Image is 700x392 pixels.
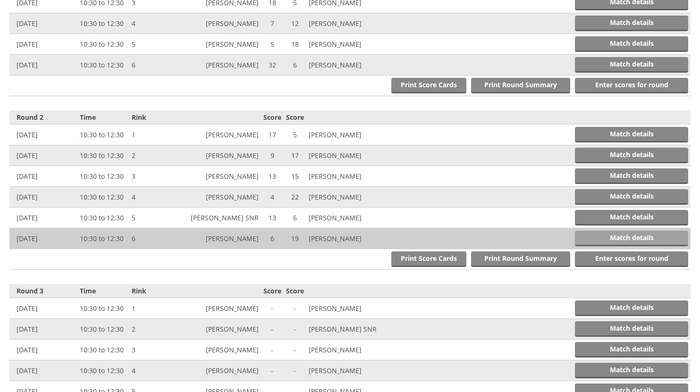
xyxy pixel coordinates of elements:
[9,340,77,360] td: [DATE]
[9,298,77,319] td: [DATE]
[77,110,129,125] th: Time
[575,231,688,246] a: Match details
[284,187,306,208] td: 22
[575,189,688,205] a: Match details
[261,34,284,55] td: 5
[284,13,306,34] td: 12
[284,298,306,319] td: -
[129,125,179,145] td: 1
[9,208,77,228] td: [DATE]
[391,251,466,267] a: Print Score Cards
[284,319,306,340] td: -
[284,340,306,360] td: -
[306,13,388,34] td: [PERSON_NAME]
[77,166,129,187] td: 10:30 to 12:30
[284,110,306,125] th: Score
[77,360,129,381] td: 10:30 to 12:30
[77,187,129,208] td: 10:30 to 12:30
[77,208,129,228] td: 10:30 to 12:30
[261,13,284,34] td: 7
[77,284,129,298] th: Time
[77,55,129,75] td: 10:30 to 12:30
[575,127,688,142] a: Match details
[261,110,284,125] th: Score
[471,251,570,267] a: Print Round Summary
[9,55,77,75] td: [DATE]
[129,187,179,208] td: 4
[391,78,466,93] a: Print Score Cards
[306,125,388,145] td: [PERSON_NAME]
[575,363,688,378] a: Match details
[9,110,77,125] th: Round 2
[9,360,77,381] td: [DATE]
[306,166,388,187] td: [PERSON_NAME]
[261,145,284,166] td: 9
[77,34,129,55] td: 10:30 to 12:30
[129,55,179,75] td: 6
[284,125,306,145] td: 5
[261,319,284,340] td: -
[306,208,388,228] td: [PERSON_NAME]
[306,187,388,208] td: [PERSON_NAME]
[9,284,77,298] th: Round 3
[306,360,388,381] td: [PERSON_NAME]
[575,168,688,184] a: Match details
[284,228,306,249] td: 19
[261,340,284,360] td: -
[261,187,284,208] td: 4
[306,319,388,340] td: [PERSON_NAME] SNR
[179,145,261,166] td: [PERSON_NAME]
[9,228,77,249] td: [DATE]
[129,208,179,228] td: 5
[284,34,306,55] td: 18
[261,284,284,298] th: Score
[306,34,388,55] td: [PERSON_NAME]
[179,125,261,145] td: [PERSON_NAME]
[306,228,388,249] td: [PERSON_NAME]
[261,298,284,319] td: -
[77,298,129,319] td: 10:30 to 12:30
[179,360,261,381] td: [PERSON_NAME]
[179,340,261,360] td: [PERSON_NAME]
[129,360,179,381] td: 4
[179,298,261,319] td: [PERSON_NAME]
[306,145,388,166] td: [PERSON_NAME]
[261,55,284,75] td: 32
[129,319,179,340] td: 2
[9,319,77,340] td: [DATE]
[284,145,306,166] td: 17
[261,166,284,187] td: 13
[129,284,179,298] th: Rink
[284,360,306,381] td: -
[179,208,261,228] td: [PERSON_NAME] SNR
[9,13,77,34] td: [DATE]
[284,284,306,298] th: Score
[471,78,570,93] a: Print Round Summary
[284,166,306,187] td: 15
[129,166,179,187] td: 3
[575,36,688,52] a: Match details
[575,78,688,93] a: Enter scores for round
[9,166,77,187] td: [DATE]
[77,319,129,340] td: 10:30 to 12:30
[9,125,77,145] td: [DATE]
[261,125,284,145] td: 17
[9,145,77,166] td: [DATE]
[77,228,129,249] td: 10:30 to 12:30
[129,145,179,166] td: 2
[179,55,261,75] td: [PERSON_NAME]
[306,298,388,319] td: [PERSON_NAME]
[9,34,77,55] td: [DATE]
[306,55,388,75] td: [PERSON_NAME]
[261,208,284,228] td: 13
[284,208,306,228] td: 6
[129,228,179,249] td: 6
[306,340,388,360] td: [PERSON_NAME]
[575,300,688,316] a: Match details
[77,145,129,166] td: 10:30 to 12:30
[77,13,129,34] td: 10:30 to 12:30
[77,340,129,360] td: 10:30 to 12:30
[575,321,688,337] a: Match details
[261,360,284,381] td: -
[179,187,261,208] td: [PERSON_NAME]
